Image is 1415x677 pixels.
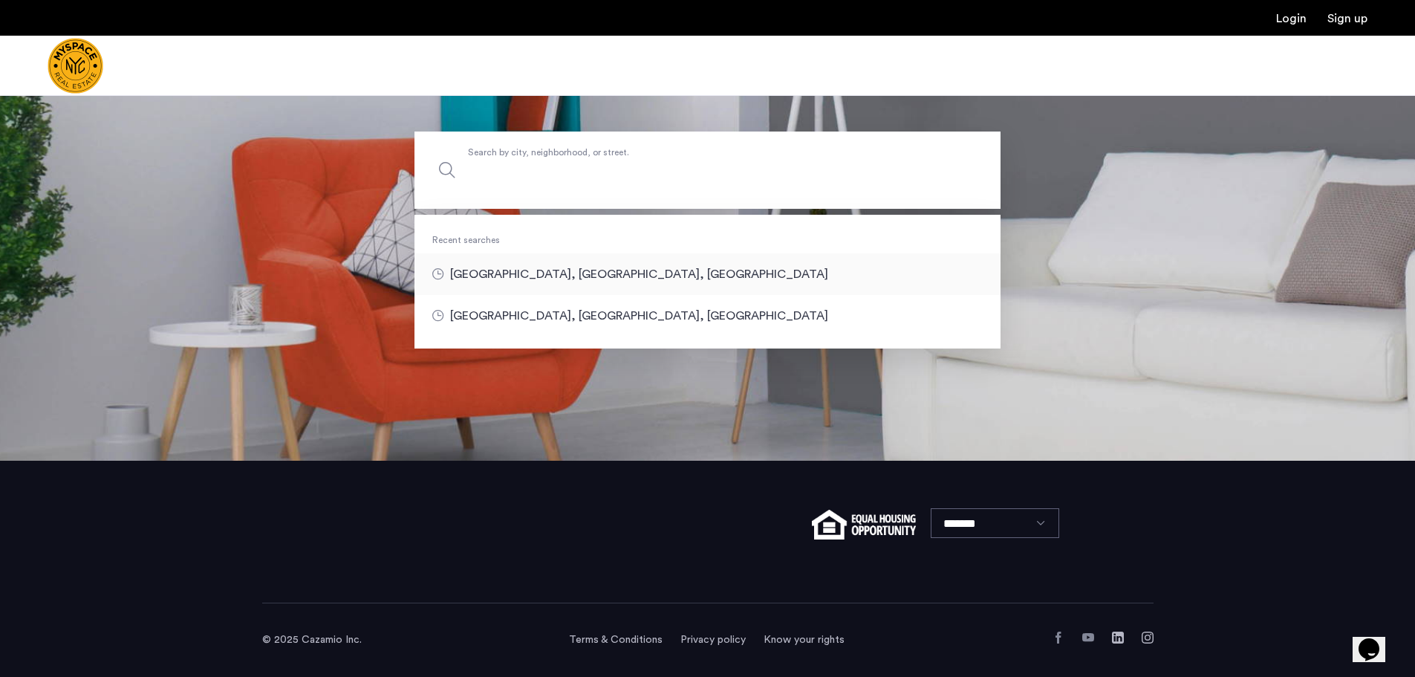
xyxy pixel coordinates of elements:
a: Login [1276,13,1307,25]
a: Instagram [1142,632,1154,644]
input: Apartment Search [414,132,1001,209]
span: Search by city, neighborhood, or street. [468,144,878,159]
div: Recent searches [414,233,1001,247]
img: equal-housing.png [812,510,915,540]
img: logo [48,38,103,94]
a: YouTube [1082,632,1094,644]
a: Cazamio Logo [48,38,103,94]
iframe: chat widget [1353,618,1400,662]
a: Registration [1327,13,1367,25]
span: [GEOGRAPHIC_DATA], [GEOGRAPHIC_DATA], [GEOGRAPHIC_DATA] [450,307,977,325]
a: Privacy policy [680,632,746,647]
a: LinkedIn [1112,632,1124,644]
a: Know your rights [764,632,845,647]
select: Language select [931,508,1059,538]
span: [GEOGRAPHIC_DATA], [GEOGRAPHIC_DATA], [GEOGRAPHIC_DATA] [450,265,977,283]
a: Facebook [1053,632,1064,644]
span: © 2025 Cazamio Inc. [262,635,362,645]
a: Terms and conditions [569,632,663,647]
